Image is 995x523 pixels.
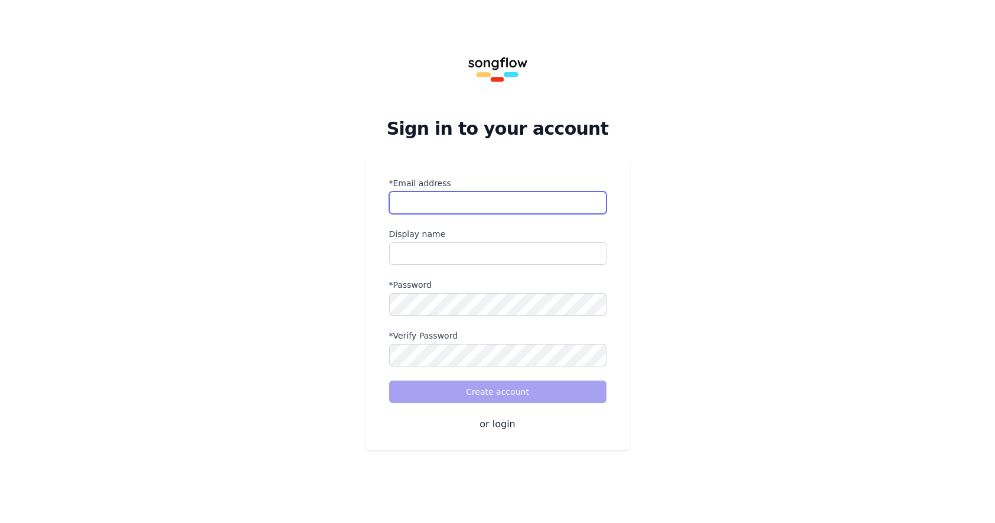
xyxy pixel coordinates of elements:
[389,279,606,291] label: *Password
[366,118,630,139] h2: Sign in to your account
[460,28,536,104] img: Songflow
[389,177,606,189] label: *Email address
[389,381,606,403] button: Create account
[389,228,606,240] label: Display name
[389,417,606,431] button: or login
[389,330,606,342] label: *Verify Password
